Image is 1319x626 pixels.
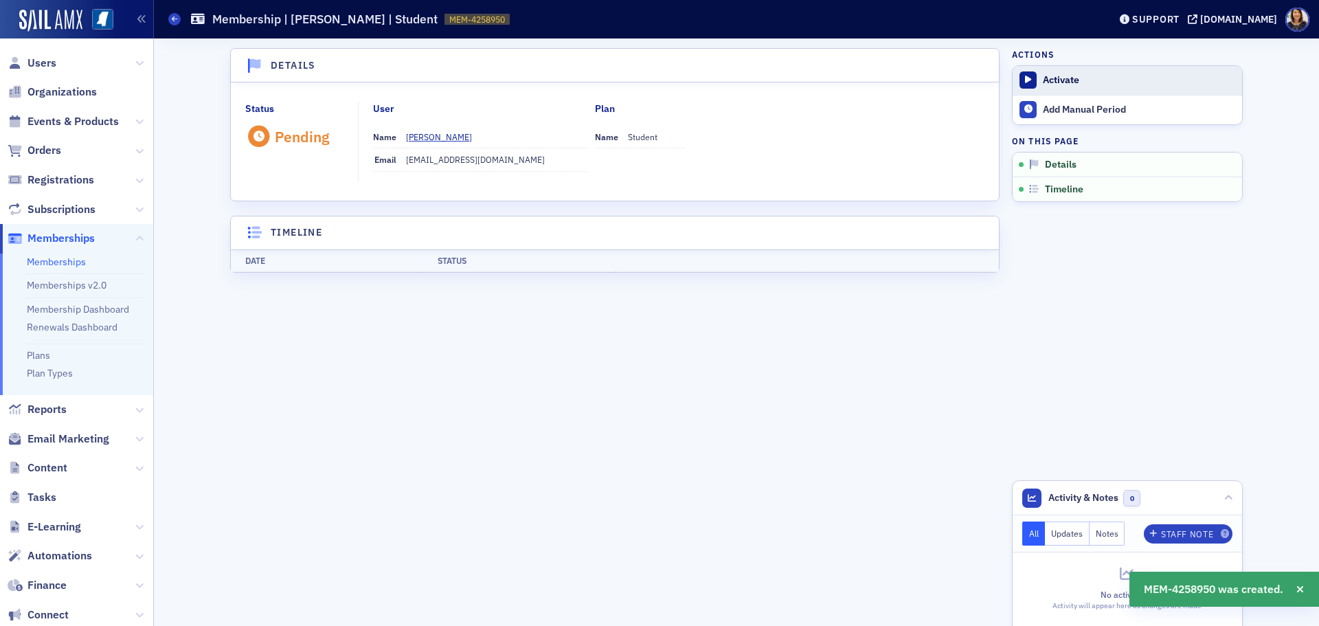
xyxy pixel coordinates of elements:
span: Reports [27,402,67,417]
a: E-Learning [8,519,81,535]
div: No activity yet [1022,588,1232,601]
span: Memberships [27,231,95,246]
a: [PERSON_NAME] [406,131,482,143]
span: Tasks [27,490,56,505]
a: Memberships v2.0 [27,279,106,291]
span: Subscriptions [27,202,95,217]
a: Organizations [8,85,97,100]
button: Activate [1013,66,1242,95]
th: Status [423,249,616,272]
button: Notes [1090,522,1125,546]
span: Registrations [27,172,94,188]
button: All [1022,522,1046,546]
div: Staff Note [1161,530,1213,538]
span: Email [374,154,396,165]
a: Connect [8,607,69,623]
button: Staff Note [1144,524,1232,544]
a: Automations [8,548,92,563]
span: Name [595,131,618,142]
span: Connect [27,607,69,623]
span: 0 [1123,490,1140,507]
a: Email Marketing [8,432,109,447]
div: Pending [275,128,329,146]
span: Orders [27,143,61,158]
a: Plan Types [27,367,73,379]
span: Details [1045,159,1076,171]
span: MEM-4258950 was created. [1144,581,1283,598]
span: MEM-4258950 [449,14,505,25]
a: Content [8,460,67,476]
a: Renewals Dashboard [27,321,117,333]
h4: On this page [1012,135,1243,147]
img: SailAMX [92,9,113,30]
span: Profile [1285,8,1309,32]
span: Name [373,131,396,142]
span: Automations [27,548,92,563]
a: Tasks [8,490,56,505]
a: Memberships [27,256,86,268]
a: Plans [27,349,50,361]
a: Reports [8,402,67,417]
div: User [373,102,394,116]
span: Events & Products [27,114,119,129]
dd: [EMAIL_ADDRESS][DOMAIN_NAME] [406,148,588,170]
button: [DOMAIN_NAME] [1188,14,1282,24]
button: Updates [1045,522,1090,546]
img: SailAMX [19,10,82,32]
span: E-Learning [27,519,81,535]
th: Date [231,249,423,272]
dd: Student [628,126,685,148]
div: Support [1132,13,1180,25]
a: Subscriptions [8,202,95,217]
span: Users [27,56,56,71]
h4: Actions [1012,48,1055,60]
a: View Homepage [82,9,113,32]
a: Registrations [8,172,94,188]
h1: Membership | [PERSON_NAME] | Student [212,11,438,27]
h4: Details [271,58,316,73]
div: Plan [595,102,615,116]
span: Email Marketing [27,432,109,447]
a: Finance [8,578,67,593]
a: Membership Dashboard [27,303,129,315]
a: Users [8,56,56,71]
div: Add Manual Period [1043,104,1235,116]
button: Add Manual Period [1013,95,1242,124]
span: Activity & Notes [1048,491,1118,505]
div: Status [245,102,274,116]
span: Organizations [27,85,97,100]
div: [DOMAIN_NAME] [1200,13,1277,25]
a: Memberships [8,231,95,246]
div: Activate [1043,74,1235,87]
span: Timeline [1045,183,1083,196]
span: Content [27,460,67,476]
span: Finance [27,578,67,593]
a: Events & Products [8,114,119,129]
h4: Timeline [271,225,322,240]
a: Orders [8,143,61,158]
div: Activity will appear here as changes are made [1022,601,1232,612]
div: [PERSON_NAME] [406,131,472,143]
